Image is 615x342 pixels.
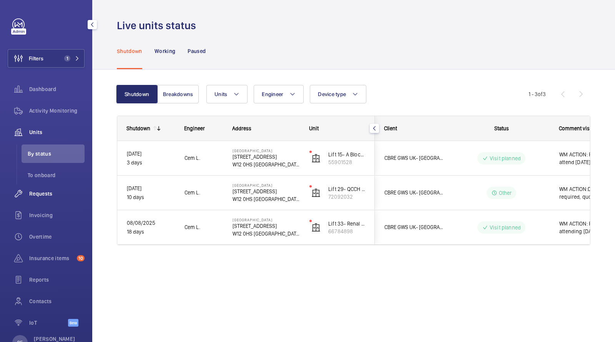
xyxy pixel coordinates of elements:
[28,171,85,179] span: To onboard
[311,154,321,163] img: elevator.svg
[254,85,304,103] button: Engineer
[127,184,175,193] p: [DATE]
[233,195,299,203] p: W12 0HS [GEOGRAPHIC_DATA]
[29,297,85,305] span: Contacts
[29,55,43,62] span: Filters
[233,217,299,222] p: [GEOGRAPHIC_DATA]
[127,193,175,202] p: 10 days
[29,107,85,115] span: Activity Monitoring
[538,91,543,97] span: of
[127,227,175,236] p: 18 days
[155,47,175,55] p: Working
[29,85,85,93] span: Dashboard
[490,154,521,162] p: Visit planned
[328,220,365,227] p: Lift 33- Renal Building (LH) Building 555
[233,222,299,230] p: [STREET_ADDRESS]
[126,125,150,131] div: Shutdown
[309,125,366,131] div: Unit
[328,151,365,158] p: Lift 15- A Block West (RH) Building 201
[64,55,70,61] span: 1
[184,125,205,131] span: Engineer
[328,193,365,201] p: 72092032
[184,188,223,197] span: Cem L.
[384,154,444,163] span: CBRE GWS UK- [GEOGRAPHIC_DATA] ([GEOGRAPHIC_DATA])
[117,18,201,33] h1: Live units status
[233,188,299,195] p: [STREET_ADDRESS]
[529,91,546,97] span: 1 - 3 3
[29,190,85,198] span: Requests
[184,154,223,163] span: Cem L.
[233,148,299,153] p: [GEOGRAPHIC_DATA]
[127,219,175,227] p: 08/08/2025
[29,276,85,284] span: Reports
[68,319,78,327] span: Beta
[28,150,85,158] span: By status
[328,158,365,166] p: 55901528
[157,85,199,103] button: Breakdowns
[328,185,365,193] p: Lift 29- QCCH (RH) Building 101]
[184,223,223,232] span: Cem L.
[384,188,444,197] span: CBRE GWS UK- [GEOGRAPHIC_DATA] ([GEOGRAPHIC_DATA])
[8,49,85,68] button: Filters1
[214,91,227,97] span: Units
[29,319,68,327] span: IoT
[233,183,299,188] p: [GEOGRAPHIC_DATA]
[188,47,206,55] p: Paused
[127,158,175,167] p: 3 days
[127,149,175,158] p: [DATE]
[29,128,85,136] span: Units
[311,223,321,232] img: elevator.svg
[494,125,509,131] span: Status
[29,254,74,262] span: Insurance items
[384,223,444,232] span: CBRE GWS UK- [GEOGRAPHIC_DATA] ([GEOGRAPHIC_DATA])
[232,125,251,131] span: Address
[29,233,85,241] span: Overtime
[233,153,299,161] p: [STREET_ADDRESS]
[318,91,346,97] span: Device type
[499,189,512,197] p: Other
[311,188,321,198] img: elevator.svg
[384,125,397,131] span: Client
[328,227,365,235] p: 66784898
[262,91,283,97] span: Engineer
[490,224,521,231] p: Visit planned
[206,85,248,103] button: Units
[117,47,142,55] p: Shutdown
[116,85,158,103] button: Shutdown
[77,255,85,261] span: 10
[233,161,299,168] p: W12 0HS [GEOGRAPHIC_DATA]
[233,230,299,237] p: W12 0HS [GEOGRAPHIC_DATA]
[29,211,85,219] span: Invoicing
[310,85,366,103] button: Device type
